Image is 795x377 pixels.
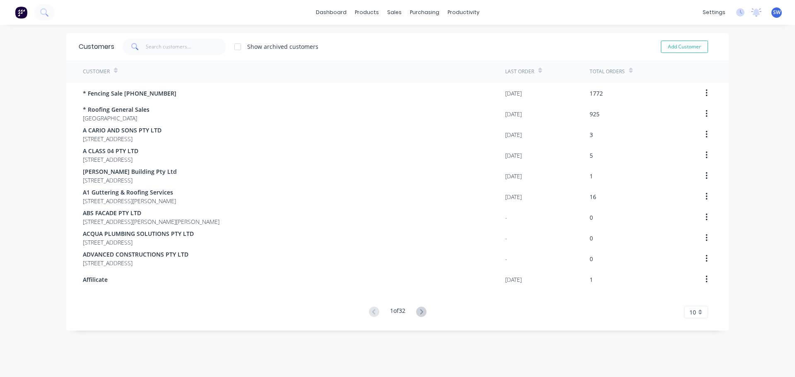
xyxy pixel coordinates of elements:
[689,308,696,317] span: 10
[590,89,603,98] div: 1772
[83,114,149,122] span: [GEOGRAPHIC_DATA]
[83,176,177,185] span: [STREET_ADDRESS]
[83,250,188,259] span: ADVANCED CONSTRUCTIONS PTY LTD
[590,110,600,118] div: 925
[406,6,443,19] div: purchasing
[79,42,114,52] div: Customers
[390,306,405,318] div: 1 of 32
[661,41,708,53] button: Add Customer
[505,275,522,284] div: [DATE]
[590,151,593,160] div: 5
[505,192,522,201] div: [DATE]
[83,89,176,98] span: * Fencing Sale [PHONE_NUMBER]
[505,234,507,243] div: -
[83,229,194,238] span: ACQUA PLUMBING SOLUTIONS PTY LTD
[590,172,593,180] div: 1
[83,146,138,155] span: A CLASS 04 PTY LTD
[83,126,161,134] span: A CARIO AND SONS PTY LTD
[83,167,177,176] span: [PERSON_NAME] Building Pty Ltd
[312,6,351,19] a: dashboard
[505,68,534,75] div: Last Order
[15,6,27,19] img: Factory
[247,42,318,51] div: Show archived customers
[83,105,149,114] span: * Roofing General Sales
[590,68,625,75] div: Total Orders
[505,130,522,139] div: [DATE]
[590,275,593,284] div: 1
[83,155,138,164] span: [STREET_ADDRESS]
[505,151,522,160] div: [DATE]
[383,6,406,19] div: sales
[83,259,188,267] span: [STREET_ADDRESS]
[505,172,522,180] div: [DATE]
[505,213,507,222] div: -
[443,6,484,19] div: productivity
[83,238,194,247] span: [STREET_ADDRESS]
[590,192,596,201] div: 16
[590,130,593,139] div: 3
[505,110,522,118] div: [DATE]
[773,9,781,16] span: SW
[351,6,383,19] div: products
[505,255,507,263] div: -
[83,275,108,284] span: Affilicate
[83,197,176,205] span: [STREET_ADDRESS][PERSON_NAME]
[83,217,219,226] span: [STREET_ADDRESS][PERSON_NAME][PERSON_NAME]
[699,6,730,19] div: settings
[590,213,593,222] div: 0
[83,68,110,75] div: Customer
[590,255,593,263] div: 0
[146,38,226,55] input: Search customers...
[83,188,176,197] span: A1 Guttering & Roofing Services
[590,234,593,243] div: 0
[83,134,161,143] span: [STREET_ADDRESS]
[83,209,219,217] span: ABS FACADE PTY LTD
[505,89,522,98] div: [DATE]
